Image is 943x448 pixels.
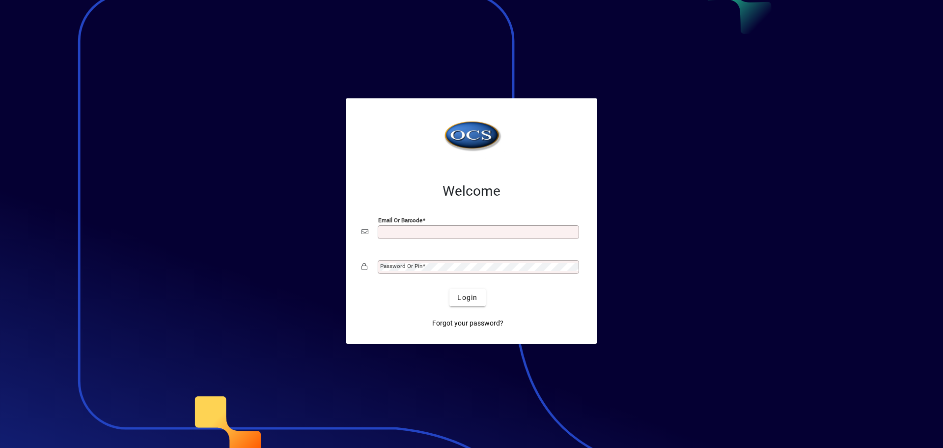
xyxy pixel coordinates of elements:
mat-label: Email or Barcode [378,217,422,224]
button: Login [449,289,485,306]
mat-label: Password or Pin [380,263,422,269]
span: Login [457,293,477,303]
a: Forgot your password? [428,314,507,332]
span: Forgot your password? [432,318,503,329]
h2: Welcome [361,183,582,200]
